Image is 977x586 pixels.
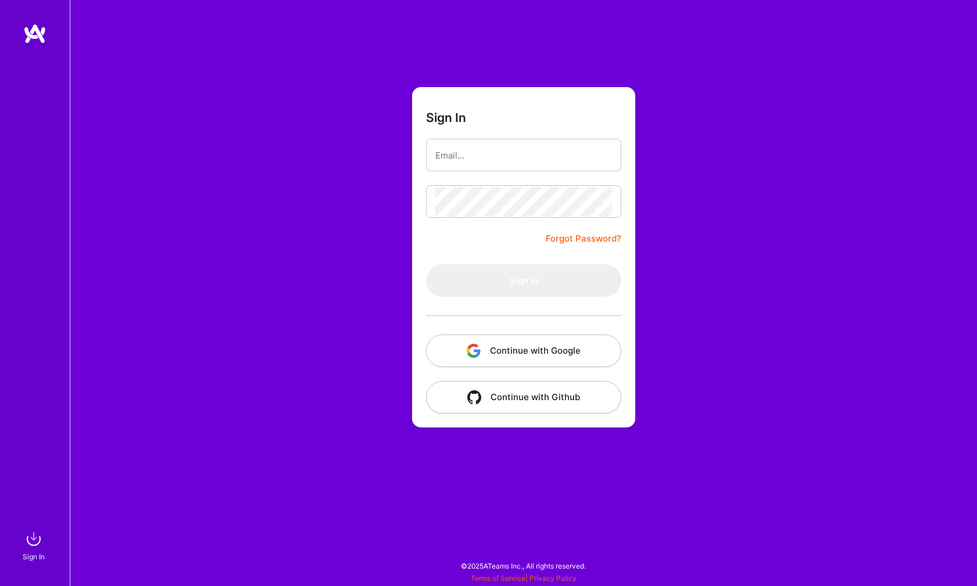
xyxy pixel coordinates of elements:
[426,335,621,367] button: Continue with Google
[467,344,481,358] img: icon
[529,574,577,583] a: Privacy Policy
[426,110,466,125] h3: Sign In
[467,390,481,404] img: icon
[24,527,45,563] a: sign inSign In
[22,527,45,551] img: sign in
[70,551,977,580] div: © 2025 ATeams Inc., All rights reserved.
[471,574,577,583] span: |
[546,232,621,246] a: Forgot Password?
[23,23,46,44] img: logo
[426,381,621,414] button: Continue with Github
[471,574,525,583] a: Terms of Service
[435,141,612,170] input: Email...
[23,551,45,563] div: Sign In
[426,264,621,297] button: Sign In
